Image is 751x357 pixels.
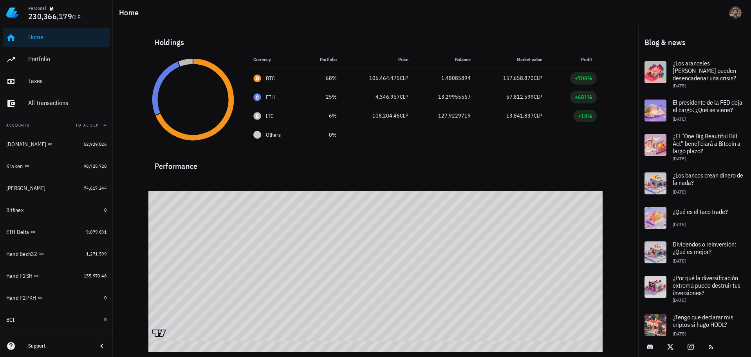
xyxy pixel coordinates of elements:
div: BCI [6,317,15,323]
span: Dividendos o reinversión: ¿Qué es mejor? [673,240,736,256]
div: Hand P2SH [6,273,32,279]
span: ¿Por qué la diversificación extrema puede destruir tus inversiones? [673,274,740,297]
div: [PERSON_NAME] [6,185,45,192]
span: CLP [72,14,81,21]
span: 57,812,599 [506,93,534,100]
div: Support [28,343,91,349]
span: 1,271,599 [86,251,107,257]
a: Dividendos o reinversión: ¿Qué es mejor? [DATE] [638,235,751,270]
img: LedgiFi [6,6,19,19]
a: ¿Por qué la diversificación extrema puede destruir tus inversiones? [DATE] [638,270,751,308]
span: ¿Los aranceles [PERSON_NAME] pueden desencadenar una crisis? [673,59,736,82]
span: 52,929,826 [84,141,107,147]
span: 98,725,728 [84,163,107,169]
th: Price [343,50,415,69]
div: LTC [266,112,274,120]
span: - [540,131,542,138]
span: CLP [400,112,408,119]
th: Market value [477,50,549,69]
span: [DATE] [673,189,686,195]
a: Kraken 98,725,728 [3,157,110,176]
span: CLP [534,93,542,100]
span: [DATE] [673,116,686,122]
th: Balance [415,50,477,69]
div: [DOMAIN_NAME] [6,141,46,148]
div: 6% [309,112,337,120]
span: 0 [104,207,107,213]
div: Performance [148,154,603,172]
div: ETH Delta [6,229,29,236]
div: 68% [309,74,337,82]
a: Bitfinex 0 [3,201,110,219]
div: +708% [575,74,592,82]
div: +681% [575,93,592,101]
span: Total CLP [76,123,99,128]
a: ¿Los bancos crean dinero de la nada? [DATE] [638,166,751,201]
a: ¿Los aranceles [PERSON_NAME] pueden desencadenar una crisis? [DATE] [638,55,751,93]
a: ¿Tengo que declarar mis criptos si hago HODL? [DATE] [638,308,751,343]
div: Personal [28,5,46,11]
div: 1.48085894 [421,74,471,82]
div: Holdings [148,30,603,55]
div: 0% [309,131,337,139]
div: Home [28,33,107,41]
a: [DOMAIN_NAME] 52,929,826 [3,135,110,154]
span: El presidente de la FED deja el cargo: ¿Qué se viene? [673,98,742,114]
a: BCI 0 [3,310,110,329]
span: ¿Tengo que declarar mis criptos si hago HODL? [673,313,733,328]
span: - [469,131,471,138]
span: 157,658,870 [503,74,534,82]
div: 127.9229719 [421,112,471,120]
div: Hand P2PKH [6,295,36,301]
span: 4,346,957 [375,93,400,100]
a: El presidente de la FED deja el cargo: ¿Qué se viene? [DATE] [638,93,751,128]
div: Hand Bech32 [6,251,38,257]
span: [DATE] [673,156,686,161]
a: Home [3,28,110,47]
div: BTC [266,74,275,82]
span: CLP [534,74,542,82]
a: Taxes [3,72,110,91]
div: +18% [578,112,592,120]
div: All Transactions [28,99,107,107]
div: LTC-icon [253,112,261,120]
a: [PERSON_NAME] 74,617,244 [3,179,110,198]
span: [DATE] [673,331,686,337]
div: ETH-icon [253,93,261,101]
div: Portfolio [28,55,107,63]
a: Charting by TradingView [152,330,166,337]
span: [DATE] [673,221,686,227]
span: 0 [104,317,107,323]
span: 230,366,179 [28,11,72,22]
div: BTC-icon [253,74,261,82]
span: - [595,131,597,138]
a: Hand P2SH 155,970.46 [3,266,110,285]
div: avatar [729,6,742,19]
div: 13.29955567 [421,93,471,101]
div: Bitfinex [6,207,23,214]
span: [DATE] [673,83,686,89]
span: 106,464,475 [369,74,400,82]
span: Profit [581,56,597,62]
span: [DATE] [673,258,686,264]
div: Taxes [28,77,107,85]
span: 74,617,244 [84,185,107,191]
span: ¿Los bancos crean dinero de la nada? [673,171,743,187]
span: 0 [104,295,107,301]
th: Currency [247,50,302,69]
button: AccountsTotal CLP [3,116,110,135]
div: Kraken [6,163,23,170]
a: Hand P2PKH 0 [3,288,110,307]
span: 9,079,831 [86,229,107,235]
span: CLP [534,112,542,119]
span: Others [266,131,281,139]
span: CLP [400,74,408,82]
span: ¿Qué es el taco trade? [673,208,728,216]
a: Hand Bech32 1,271,599 [3,245,110,263]
span: - [406,131,408,138]
span: CLP [400,93,408,100]
a: ¿Qué es el taco trade? [DATE] [638,201,751,235]
h1: Home [119,6,142,19]
a: ETH Delta 9,079,831 [3,223,110,241]
span: 108,204.46 [372,112,400,119]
